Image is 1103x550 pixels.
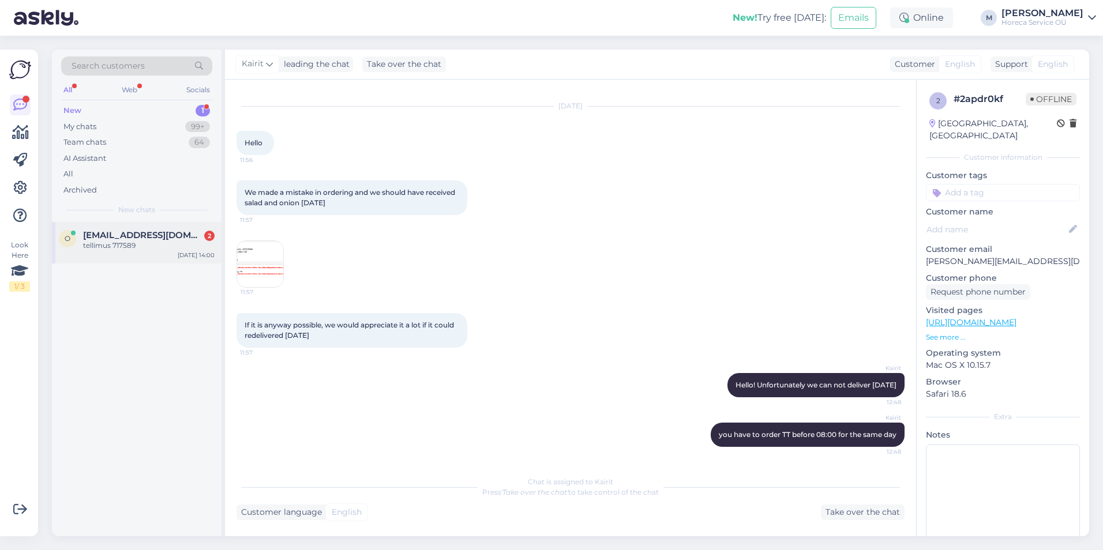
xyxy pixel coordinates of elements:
p: Mac OS X 10.15.7 [926,359,1080,371]
span: Kairit [858,413,901,422]
div: tellimus 717589 [83,240,215,251]
a: [PERSON_NAME]Horeca Service OÜ [1001,9,1096,27]
img: Askly Logo [9,59,31,81]
span: Kairit [858,364,901,372]
div: Customer language [237,506,322,518]
p: Visited pages [926,304,1080,317]
span: 11:56 [240,156,283,164]
span: Kairit [242,58,264,70]
button: Emails [831,7,876,29]
span: 12:48 [858,398,901,406]
div: 99+ [185,121,210,133]
span: 11:57 [241,288,284,296]
div: [DATE] 14:00 [178,251,215,259]
div: Archived [63,184,97,196]
div: [GEOGRAPHIC_DATA], [GEOGRAPHIC_DATA] [929,118,1057,142]
div: [DATE] [237,101,905,111]
div: # 2apdr0kf [954,92,1026,106]
div: My chats [63,121,96,133]
p: Customer email [926,243,1080,255]
span: English [1038,58,1068,70]
div: Web [119,82,140,97]
div: Take over the chat [821,504,905,520]
input: Add a tag [926,184,1080,201]
div: All [61,82,74,97]
div: Socials [184,82,212,97]
input: Add name [926,223,1067,236]
p: Customer tags [926,169,1080,182]
div: Horeca Service OÜ [1001,18,1083,27]
div: Try free [DATE]: [733,11,826,25]
div: Team chats [63,137,106,148]
div: M [981,10,997,26]
div: Online [890,7,953,28]
div: All [63,168,73,180]
span: English [945,58,975,70]
div: Support [991,58,1028,70]
span: Offline [1026,93,1076,106]
span: Press to take control of the chat [482,488,659,496]
a: [URL][DOMAIN_NAME] [926,317,1016,327]
div: 1 [196,105,210,116]
div: [PERSON_NAME] [1001,9,1083,18]
span: o [65,234,70,243]
div: Extra [926,412,1080,422]
span: 11:57 [240,216,283,224]
p: Browser [926,376,1080,388]
div: 64 [189,137,210,148]
b: New! [733,12,757,23]
div: Customer information [926,152,1080,163]
p: Customer name [926,206,1080,218]
span: 11:57 [240,348,283,357]
p: Safari 18.6 [926,388,1080,400]
p: Customer phone [926,272,1080,284]
div: 1 / 3 [9,281,30,292]
span: Chat is assigned to Kairit [528,477,613,486]
span: Hello [245,138,262,147]
span: If it is anyway possible, we would appreciate it a lot if it could redelivered [DATE] [245,321,456,340]
span: English [332,506,362,518]
div: New [63,105,81,116]
div: Request phone number [926,284,1030,300]
span: New chats [118,205,155,215]
div: leading the chat [279,58,350,70]
img: Attachment [237,241,283,287]
div: Look Here [9,240,30,292]
i: 'Take over the chat' [501,488,568,496]
span: Search customers [72,60,145,72]
span: you have to order TT before 08:00 for the same day [719,430,896,439]
div: AI Assistant [63,153,106,164]
p: Operating system [926,347,1080,359]
p: [PERSON_NAME][EMAIL_ADDRESS][DOMAIN_NAME] [926,255,1080,268]
span: We made a mistake in ordering and we should have received salad and onion [DATE] [245,188,457,207]
div: Customer [890,58,935,70]
span: 2 [936,96,940,105]
span: Hello! Unfortunately we can not deliver [DATE] [736,381,896,389]
div: Take over the chat [362,56,446,72]
p: Notes [926,429,1080,441]
p: See more ... [926,332,1080,342]
span: 12:48 [858,447,901,456]
div: 2 [204,231,215,241]
span: ouslkrd@gmail.com [83,230,203,240]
